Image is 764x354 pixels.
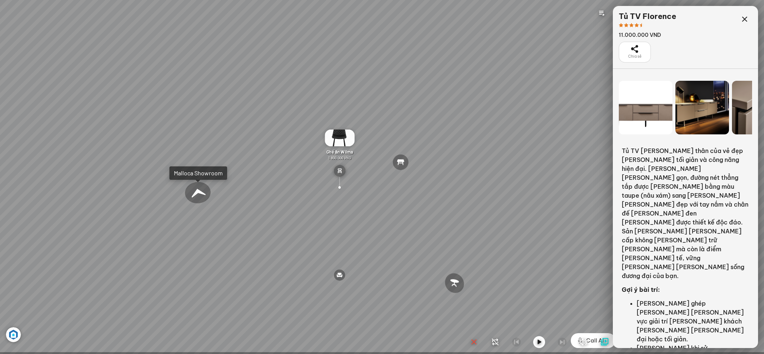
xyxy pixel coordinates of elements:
[622,286,660,293] strong: Gợi ý bài trí:
[334,165,346,177] img: type_chair_EH76Y3RXHCN6.svg
[619,31,676,39] div: 11.000.000 VND
[328,156,351,160] span: 1.800.000 VND
[174,169,223,177] div: Malloca Showroom
[634,23,639,28] span: star
[624,23,628,28] span: star
[640,23,644,28] span: star
[571,333,615,348] button: Call AI
[619,23,623,28] span: star
[619,12,676,21] div: Tủ TV Florence
[327,149,353,154] span: Ghế ăn Wilma
[6,327,21,342] img: Artboard_6_4x_1_F4RHW9YJWHU.jpg
[629,23,634,28] span: star
[325,130,354,146] img: Gh___n_Wilma_PH93KNVFFMCD.gif
[637,299,749,344] li: [PERSON_NAME] ghép [PERSON_NAME] [PERSON_NAME] vực giải trí [PERSON_NAME] khách [PERSON_NAME] [PE...
[622,146,749,280] p: Tủ TV [PERSON_NAME] thân của vẻ đẹp [PERSON_NAME] tối giản và công năng hiện đại. [PERSON_NAME] [...
[628,54,642,60] span: Chia sẻ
